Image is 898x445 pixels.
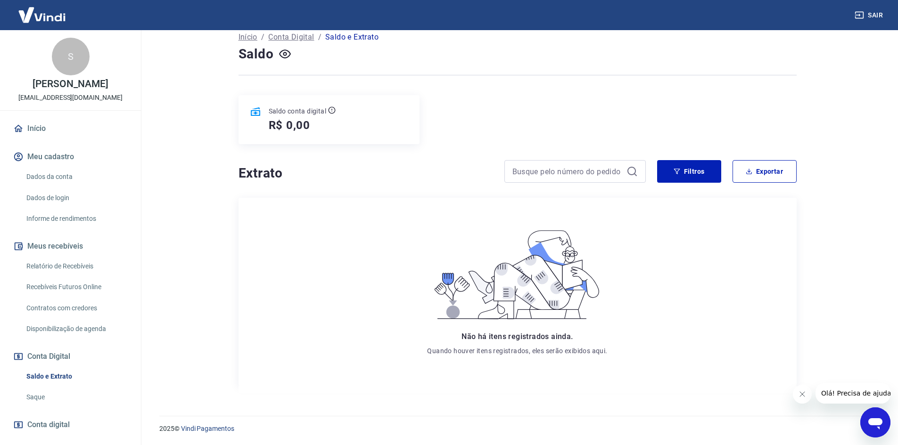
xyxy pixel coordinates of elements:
[23,277,130,297] a: Recebíveis Futuros Online
[239,45,274,64] h4: Saldo
[261,32,264,43] p: /
[23,367,130,386] a: Saldo e Extrato
[427,346,607,356] p: Quando houver itens registrados, eles serão exibidos aqui.
[269,118,311,133] h5: R$ 0,00
[23,188,130,208] a: Dados de login
[461,332,573,341] span: Não há itens registrados ainda.
[733,160,797,183] button: Exportar
[23,167,130,186] a: Dados da conta
[11,414,130,435] a: Conta digital
[181,425,234,432] a: Vindi Pagamentos
[6,7,79,14] span: Olá! Precisa de ajuda?
[33,79,108,89] p: [PERSON_NAME]
[11,236,130,257] button: Meus recebíveis
[11,146,130,167] button: Meu cadastro
[23,209,130,228] a: Informe de rendimentos
[18,93,123,103] p: [EMAIL_ADDRESS][DOMAIN_NAME]
[512,164,623,178] input: Busque pelo número do pedido
[239,32,257,43] a: Início
[11,0,73,29] img: Vindi
[318,32,321,43] p: /
[269,106,327,116] p: Saldo conta digital
[23,299,130,318] a: Contratos com credores
[268,32,314,43] a: Conta Digital
[11,118,130,139] a: Início
[325,32,379,43] p: Saldo e Extrato
[239,164,493,183] h4: Extrato
[860,407,890,437] iframe: Botão para abrir a janela de mensagens
[159,424,875,434] p: 2025 ©
[23,388,130,407] a: Saque
[27,418,70,431] span: Conta digital
[23,319,130,339] a: Disponibilização de agenda
[23,257,130,276] a: Relatório de Recebíveis
[793,385,812,404] iframe: Fechar mensagem
[657,160,721,183] button: Filtros
[816,383,890,404] iframe: Mensagem da empresa
[11,346,130,367] button: Conta Digital
[853,7,887,24] button: Sair
[52,38,90,75] div: S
